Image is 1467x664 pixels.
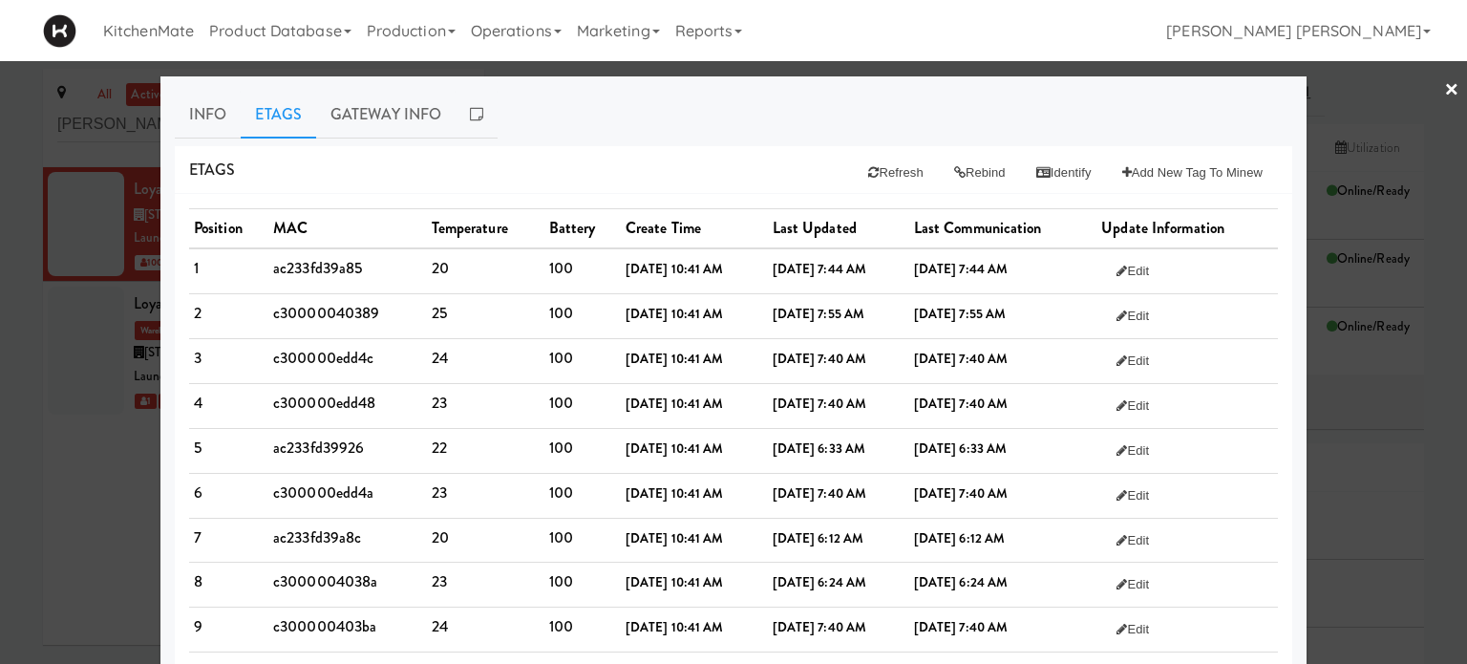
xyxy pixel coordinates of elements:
[43,14,76,48] img: Micromart
[626,395,724,413] b: [DATE] 10:41 AM
[1096,209,1278,248] th: Update Information
[626,573,724,591] b: [DATE] 10:41 AM
[1107,156,1278,190] button: Add New Tag to Minew
[427,608,544,653] td: 24
[268,428,427,473] td: ac233fd39926
[914,395,1008,413] b: [DATE] 7:40 AM
[544,248,621,293] td: 100
[316,91,456,139] a: Gateway Info
[268,563,427,608] td: c3000004038a
[189,608,268,653] td: 9
[544,338,621,383] td: 100
[626,439,724,458] b: [DATE] 10:41 AM
[773,260,866,278] b: [DATE] 7:44 AM
[853,156,938,190] button: Refresh
[189,473,268,518] td: 6
[914,350,1008,368] b: [DATE] 7:40 AM
[626,484,724,503] b: [DATE] 10:41 AM
[1101,254,1164,289] button: Edit
[189,383,268,428] td: 4
[544,473,621,518] td: 100
[189,209,268,248] th: Position
[427,248,544,293] td: 20
[1101,524,1164,558] button: Edit
[1101,479,1164,513] button: Edit
[268,248,427,293] td: ac233fd39a85
[544,383,621,428] td: 100
[1101,612,1164,647] button: Edit
[189,338,268,383] td: 3
[268,293,427,338] td: c30000040389
[914,260,1008,278] b: [DATE] 7:44 AM
[773,395,866,413] b: [DATE] 7:40 AM
[1021,156,1107,190] button: Identify
[427,518,544,563] td: 20
[626,529,724,547] b: [DATE] 10:41 AM
[1101,389,1164,423] button: Edit
[1101,344,1164,378] button: Edit
[773,529,863,547] b: [DATE] 6:12 AM
[427,293,544,338] td: 25
[773,618,866,636] b: [DATE] 7:40 AM
[427,428,544,473] td: 22
[189,248,268,293] td: 1
[189,428,268,473] td: 5
[427,383,544,428] td: 23
[189,518,268,563] td: 7
[544,563,621,608] td: 100
[773,305,864,323] b: [DATE] 7:55 AM
[626,305,724,323] b: [DATE] 10:41 AM
[268,209,427,248] th: MAC
[189,563,268,608] td: 8
[1444,61,1459,120] a: ×
[175,91,241,139] a: Info
[909,209,1096,248] th: Last Communication
[189,159,236,181] span: Etags
[914,529,1005,547] b: [DATE] 6:12 AM
[773,350,866,368] b: [DATE] 7:40 AM
[773,573,866,591] b: [DATE] 6:24 AM
[241,91,316,139] a: Etags
[544,428,621,473] td: 100
[773,484,866,503] b: [DATE] 7:40 AM
[914,439,1007,458] b: [DATE] 6:33 AM
[268,518,427,563] td: ac233fd39a8c
[268,338,427,383] td: c300000edd4c
[1101,434,1164,468] button: Edit
[1101,568,1164,602] button: Edit
[268,383,427,428] td: c300000edd48
[626,260,724,278] b: [DATE] 10:41 AM
[544,293,621,338] td: 100
[914,573,1008,591] b: [DATE] 6:24 AM
[544,518,621,563] td: 100
[626,350,724,368] b: [DATE] 10:41 AM
[939,156,1021,190] button: Rebind
[427,473,544,518] td: 23
[268,473,427,518] td: c300000edd4a
[773,439,865,458] b: [DATE] 6:33 AM
[768,209,909,248] th: Last Updated
[914,305,1006,323] b: [DATE] 7:55 AM
[1101,299,1164,333] button: Edit
[626,618,724,636] b: [DATE] 10:41 AM
[268,608,427,653] td: c300000403ba
[544,608,621,653] td: 100
[914,484,1008,503] b: [DATE] 7:40 AM
[427,563,544,608] td: 23
[621,209,768,248] th: Create Time
[544,209,621,248] th: Battery
[427,209,544,248] th: Temperature
[427,338,544,383] td: 24
[914,618,1008,636] b: [DATE] 7:40 AM
[189,293,268,338] td: 2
